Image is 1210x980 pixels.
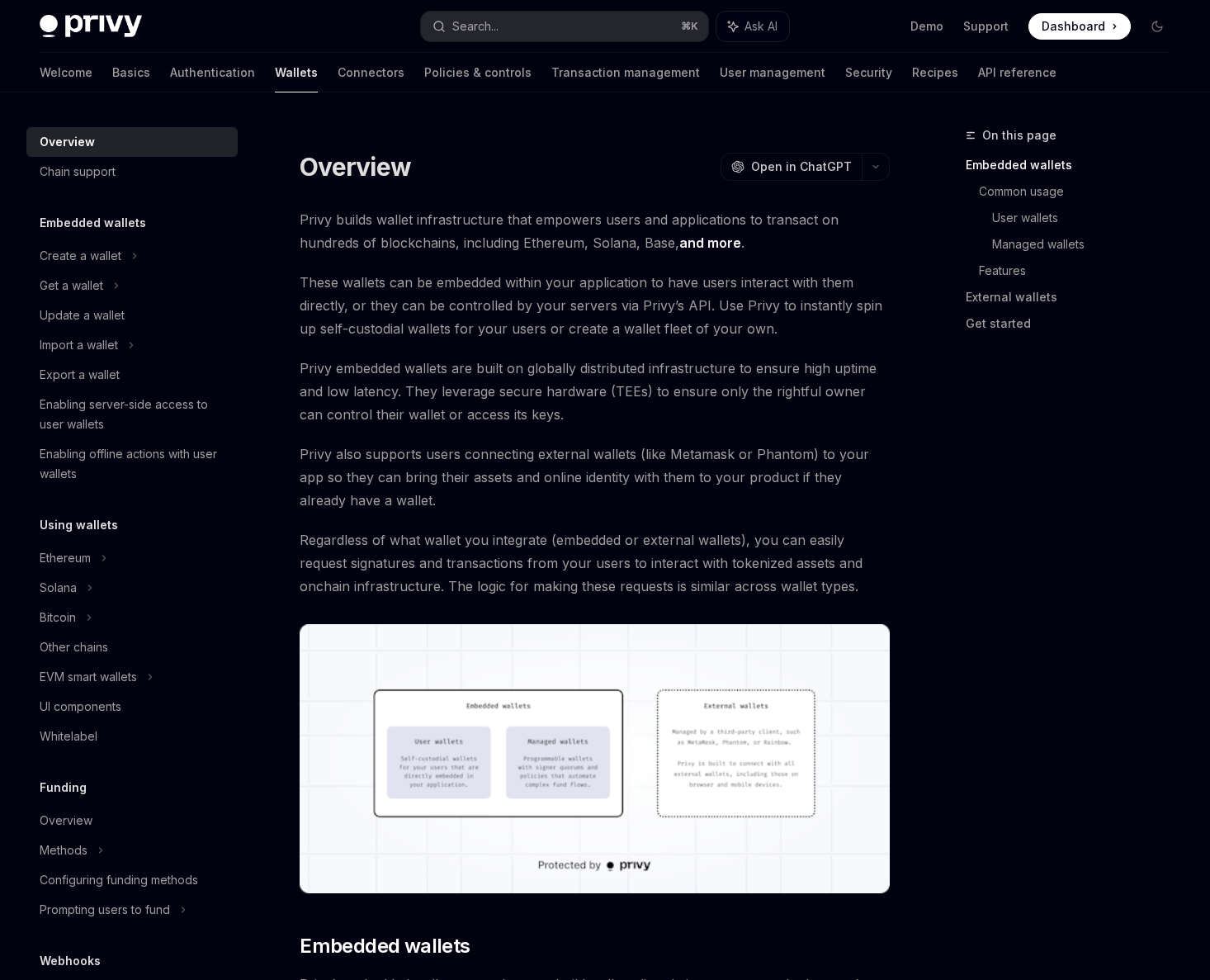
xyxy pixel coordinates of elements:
div: Chain support [40,162,116,182]
div: Solana [40,578,77,598]
span: Regardless of what wallet you integrate (embedded or external wallets), you can easily request si... [300,528,890,598]
a: Chain support [26,157,238,187]
div: Ethereum [40,548,91,568]
a: Enabling server-side access to user wallets [26,390,238,439]
a: Features [979,258,1184,284]
div: Update a wallet [40,305,125,325]
div: Get a wallet [40,276,103,296]
div: Overview [40,132,95,152]
div: Whitelabel [40,727,97,746]
a: Wallets [275,53,318,92]
a: Managed wallets [992,231,1184,258]
div: Enabling server-side access to user wallets [40,395,228,434]
a: Recipes [912,53,958,92]
span: On this page [982,125,1056,145]
a: User management [720,53,825,92]
a: Configuring funding methods [26,865,238,895]
div: EVM smart wallets [40,667,137,687]
span: These wallets can be embedded within your application to have users interact with them directly, ... [300,271,890,340]
span: Embedded wallets [300,933,470,959]
a: Connectors [338,53,404,92]
a: Other chains [26,632,238,662]
h5: Webhooks [40,951,101,971]
button: Open in ChatGPT [721,153,862,181]
div: Configuring funding methods [40,870,198,890]
div: Methods [40,840,87,860]
a: Demo [910,18,943,35]
img: dark logo [40,15,142,38]
a: Policies & controls [424,53,532,92]
span: Privy also supports users connecting external wallets (like Metamask or Phantom) to your app so t... [300,443,890,512]
a: Overview [26,127,238,157]
a: UI components [26,692,238,722]
div: Import a wallet [40,335,118,355]
div: Overview [40,811,92,831]
a: Welcome [40,53,92,92]
div: Search... [452,17,499,36]
a: Support [963,18,1009,35]
div: Bitcoin [40,608,76,627]
h1: Overview [300,152,411,182]
div: Export a wallet [40,365,120,385]
a: Embedded wallets [966,152,1184,178]
a: Common usage [979,178,1184,205]
a: Authentication [170,53,255,92]
div: Prompting users to fund [40,900,170,920]
a: Transaction management [551,53,700,92]
span: Open in ChatGPT [751,159,852,175]
a: Basics [112,53,150,92]
span: Privy builds wallet infrastructure that empowers users and applications to transact on hundreds o... [300,208,890,254]
a: Whitelabel [26,722,238,751]
a: and more [679,234,741,252]
div: Enabling offline actions with user wallets [40,444,228,484]
h5: Funding [40,778,87,798]
a: Enabling offline actions with user wallets [26,439,238,489]
a: External wallets [966,284,1184,310]
button: Search...⌘K [421,12,708,41]
a: Export a wallet [26,360,238,390]
span: Dashboard [1042,18,1105,35]
h5: Embedded wallets [40,213,146,233]
a: User wallets [992,205,1184,231]
button: Ask AI [716,12,789,41]
a: API reference [978,53,1056,92]
span: Privy embedded wallets are built on globally distributed infrastructure to ensure high uptime and... [300,357,890,426]
div: Create a wallet [40,246,121,266]
img: images/walletoverview.png [300,624,890,893]
a: Overview [26,806,238,836]
a: Get started [966,310,1184,337]
span: Ask AI [744,18,778,35]
button: Toggle dark mode [1144,13,1170,40]
div: UI components [40,697,121,717]
span: ⌘ K [681,20,698,33]
h5: Using wallets [40,515,118,535]
div: Other chains [40,637,108,657]
a: Dashboard [1028,13,1131,40]
a: Security [845,53,892,92]
a: Update a wallet [26,301,238,330]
